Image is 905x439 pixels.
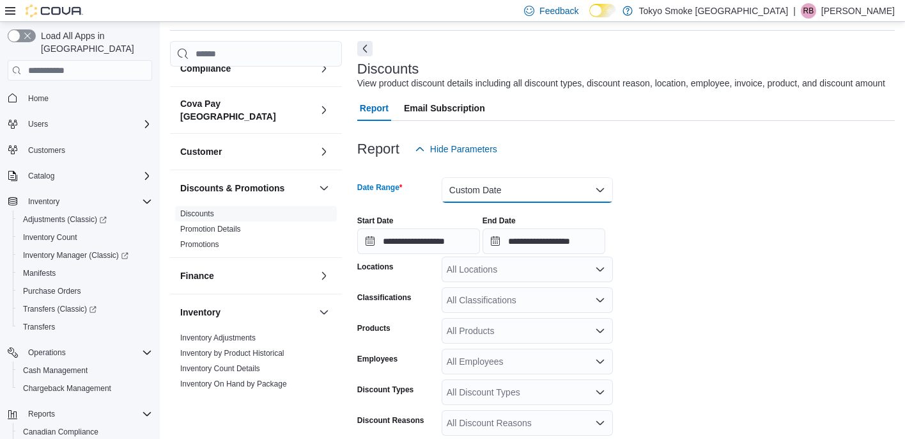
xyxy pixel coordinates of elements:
[28,196,59,207] span: Inventory
[316,305,332,320] button: Inventory
[180,348,284,358] span: Inventory by Product Historical
[18,319,152,335] span: Transfers
[23,365,88,376] span: Cash Management
[595,356,605,367] button: Open list of options
[410,136,502,162] button: Hide Parameters
[36,29,152,55] span: Load All Apps in [GEOGRAPHIC_DATA]
[3,344,157,362] button: Operations
[180,364,260,373] a: Inventory Count Details
[357,61,419,77] h3: Discounts
[180,224,241,234] span: Promotion Details
[180,395,283,404] a: Inventory On Hand by Product
[483,228,605,254] input: Press the down key to open a popover containing a calendar.
[180,62,231,75] h3: Compliance
[180,209,214,219] span: Discounts
[316,180,332,196] button: Discounts & Promotions
[170,206,342,257] div: Discounts & Promotions
[180,97,314,123] button: Cova Pay [GEOGRAPHIC_DATA]
[23,116,152,132] span: Users
[3,193,157,211] button: Inventory
[180,269,314,282] button: Finance
[357,141,399,157] h3: Report
[180,379,287,388] a: Inventory On Hand by Package
[180,62,314,75] button: Compliance
[18,381,152,396] span: Chargeback Management
[539,4,578,17] span: Feedback
[28,347,66,358] span: Operations
[28,171,54,181] span: Catalog
[18,301,102,317] a: Transfers (Classic)
[180,363,260,374] span: Inventory Count Details
[3,167,157,185] button: Catalog
[23,194,65,209] button: Inventory
[23,232,77,243] span: Inventory Count
[180,394,283,404] span: Inventory On Hand by Product
[180,269,214,282] h3: Finance
[18,266,61,281] a: Manifests
[28,409,55,419] span: Reports
[360,95,389,121] span: Report
[28,93,49,104] span: Home
[23,142,152,158] span: Customers
[357,41,373,56] button: Next
[23,383,111,394] span: Chargeback Management
[28,145,65,156] span: Customers
[23,304,97,314] span: Transfers (Classic)
[357,354,398,364] label: Employees
[23,168,59,184] button: Catalog
[180,145,314,158] button: Customer
[180,333,256,342] a: Inventory Adjustments
[589,17,590,18] span: Dark Mode
[18,363,93,378] a: Cash Management
[483,216,516,226] label: End Date
[13,211,157,228] a: Adjustments (Classic)
[316,102,332,118] button: Cova Pay [GEOGRAPHIC_DATA]
[23,322,55,332] span: Transfers
[18,212,112,227] a: Adjustments (Classic)
[357,292,412,303] label: Classifications
[3,405,157,423] button: Reports
[3,141,157,159] button: Customers
[23,143,70,158] a: Customers
[13,228,157,246] button: Inventory Count
[23,406,60,422] button: Reports
[316,61,332,76] button: Compliance
[23,90,152,106] span: Home
[180,182,314,195] button: Discounts & Promotions
[13,246,157,264] a: Inventory Manager (Classic)
[316,268,332,283] button: Finance
[793,3,796,19] p: |
[13,300,157,318] a: Transfers (Classic)
[639,3,789,19] p: Tokyo Smoke [GEOGRAPHIC_DATA]
[13,362,157,379] button: Cash Management
[180,240,219,249] a: Promotions
[316,144,332,159] button: Customer
[23,168,152,184] span: Catalog
[26,4,83,17] img: Cova
[357,323,391,333] label: Products
[180,333,256,343] span: Inventory Adjustments
[23,345,152,360] span: Operations
[18,283,86,299] a: Purchase Orders
[23,250,128,260] span: Inventory Manager (Classic)
[595,264,605,275] button: Open list of options
[821,3,895,19] p: [PERSON_NAME]
[23,345,71,360] button: Operations
[180,145,222,158] h3: Customer
[18,301,152,317] span: Transfers (Classic)
[18,363,152,378] span: Cash Management
[180,379,287,389] span: Inventory On Hand by Package
[23,214,107,225] span: Adjustments (Classic)
[357,385,414,395] label: Discount Types
[23,194,152,209] span: Inventory
[595,295,605,305] button: Open list of options
[18,283,152,299] span: Purchase Orders
[180,349,284,358] a: Inventory by Product Historical
[801,3,816,19] div: Randi Branston
[18,212,152,227] span: Adjustments (Classic)
[357,415,424,426] label: Discount Reasons
[18,248,152,263] span: Inventory Manager (Classic)
[357,262,394,272] label: Locations
[180,225,241,234] a: Promotion Details
[595,387,605,397] button: Open list of options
